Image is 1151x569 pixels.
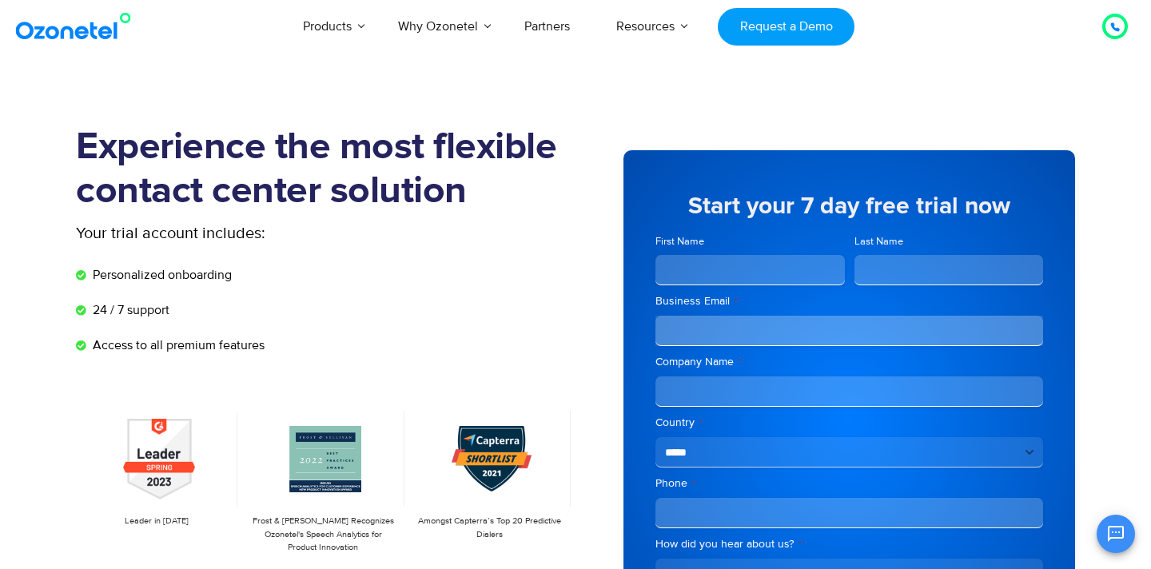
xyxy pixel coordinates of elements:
label: How did you hear about us? [655,536,1043,552]
h1: Experience the most flexible contact center solution [76,125,575,213]
p: Leader in [DATE] [84,515,229,528]
span: Personalized onboarding [89,265,232,284]
p: Frost & [PERSON_NAME] Recognizes Ozonetel's Speech Analytics for Product Innovation [250,515,396,555]
label: Last Name [854,234,1044,249]
label: Company Name [655,354,1043,370]
button: Open chat [1097,515,1135,553]
label: First Name [655,234,845,249]
span: 24 / 7 support [89,300,169,320]
h5: Start your 7 day free trial now [655,194,1043,218]
label: Business Email [655,293,1043,309]
label: Phone [655,475,1043,491]
p: Amongst Capterra’s Top 20 Predictive Dialers [417,515,563,541]
p: Your trial account includes: [76,221,456,245]
label: Country [655,415,1043,431]
a: Request a Demo [718,8,854,46]
span: Access to all premium features [89,336,265,355]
